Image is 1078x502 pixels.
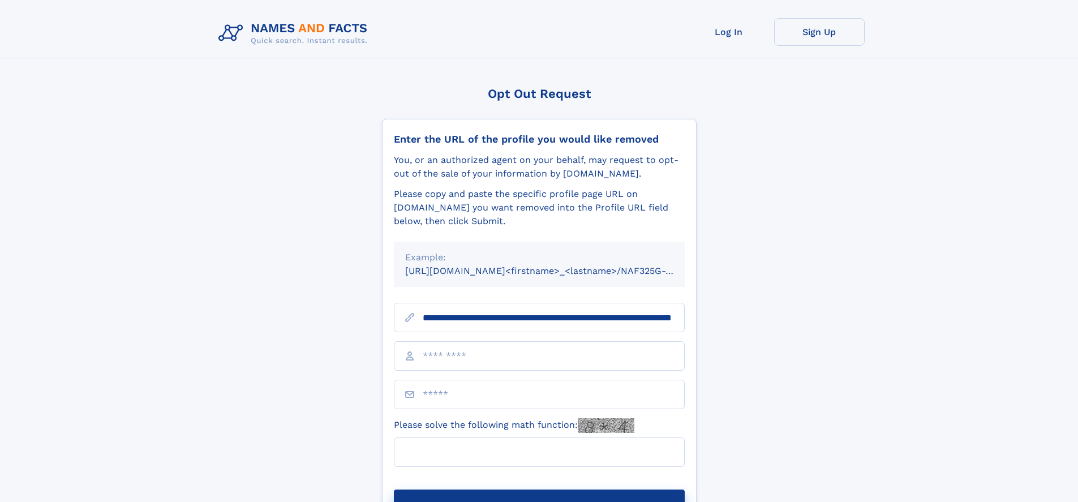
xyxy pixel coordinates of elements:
[394,187,685,228] div: Please copy and paste the specific profile page URL on [DOMAIN_NAME] you want removed into the Pr...
[394,133,685,145] div: Enter the URL of the profile you would like removed
[405,251,673,264] div: Example:
[382,87,697,101] div: Opt Out Request
[684,18,774,46] a: Log In
[394,153,685,181] div: You, or an authorized agent on your behalf, may request to opt-out of the sale of your informatio...
[774,18,865,46] a: Sign Up
[405,265,706,276] small: [URL][DOMAIN_NAME]<firstname>_<lastname>/NAF325G-xxxxxxxx
[394,418,634,433] label: Please solve the following math function:
[214,18,377,49] img: Logo Names and Facts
